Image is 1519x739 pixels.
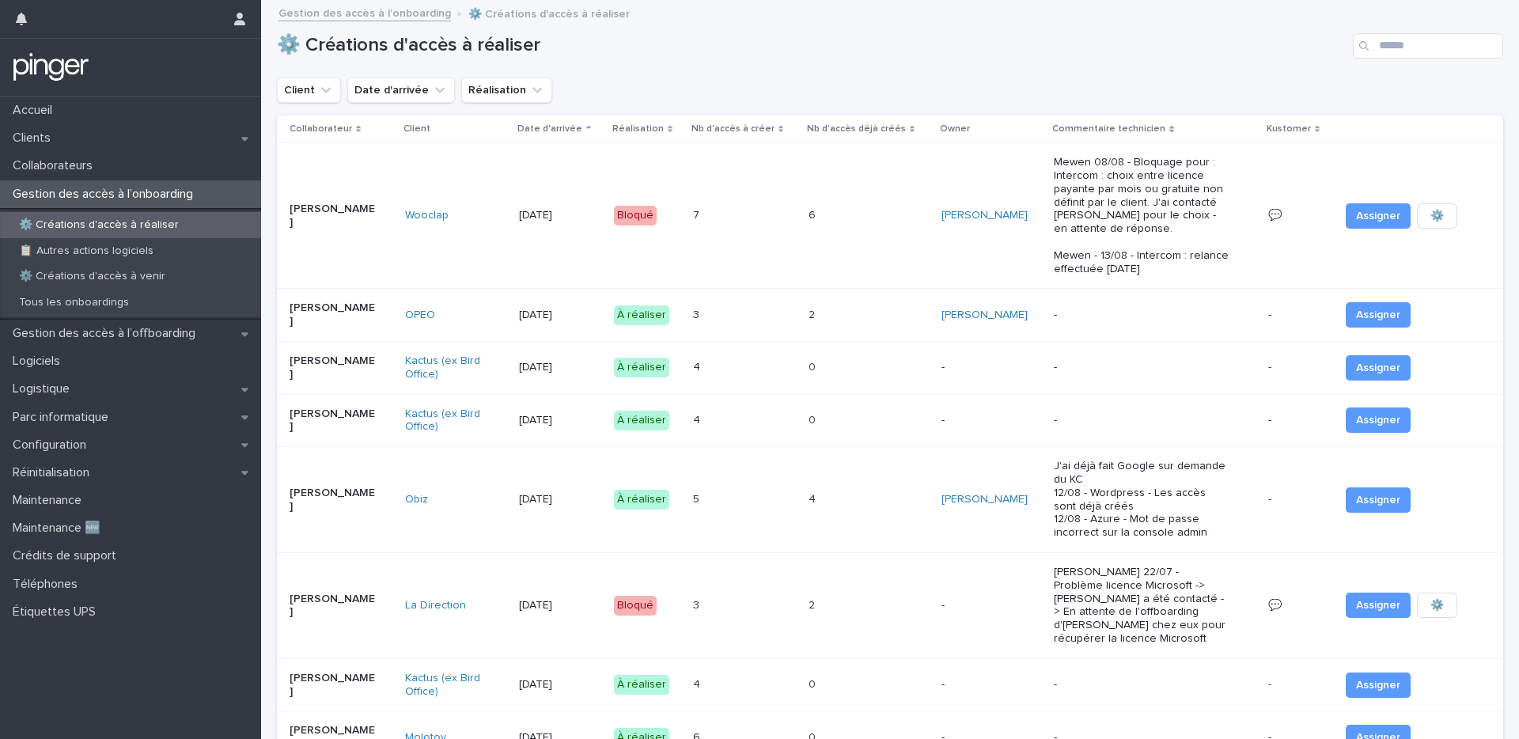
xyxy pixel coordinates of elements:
[277,552,1503,658] tr: [PERSON_NAME]La Direction [DATE]Bloqué33 22 -[PERSON_NAME] 22/07 - Problème licence Microsoft -> ...
[693,206,703,222] p: 7
[6,577,90,592] p: Téléphones
[6,548,129,563] p: Crédits de support
[1356,492,1400,508] span: Assigner
[614,490,669,510] div: À réaliser
[1346,407,1411,433] button: Assigner
[290,354,377,381] p: [PERSON_NAME]
[517,120,582,138] p: Date d'arrivée
[1268,675,1275,692] p: -
[1054,566,1229,646] p: [PERSON_NAME] 22/07 - Problème licence Microsoft -> [PERSON_NAME] a été contacté -> En attente de...
[691,120,775,138] p: Nb d'accès à créer
[941,209,1028,222] a: [PERSON_NAME]
[1268,305,1275,322] p: -
[1346,355,1411,381] button: Assigner
[1054,460,1229,540] p: J'ai déjà fait Google sur demande du KC 12/08 - Wordpress - Les accès sont déjà créés 12/08 - Azu...
[405,309,435,322] a: OPEO
[941,493,1028,506] a: [PERSON_NAME]
[290,672,377,699] p: [PERSON_NAME]
[6,410,121,425] p: Parc informatique
[807,120,906,138] p: Nb d'accès déjà créés
[1346,673,1411,698] button: Assigner
[405,493,428,506] a: Obiz
[1356,307,1400,323] span: Assigner
[1346,302,1411,328] button: Assigner
[809,305,818,322] p: 2
[290,487,377,514] p: [PERSON_NAME]
[290,593,377,620] p: [PERSON_NAME]
[277,658,1503,711] tr: [PERSON_NAME]Kactus (ex Bird Office) [DATE]À réaliser44 00 ---- Assigner
[693,358,703,374] p: 4
[6,493,94,508] p: Maintenance
[614,675,669,695] div: À réaliser
[278,3,451,21] a: Gestion des accès à l’onboarding
[6,465,102,480] p: Réinitialisation
[1268,210,1282,221] a: 💬
[1353,33,1503,59] input: Search
[1054,414,1229,427] p: -
[461,78,552,103] button: Réalisation
[6,438,99,453] p: Configuration
[1054,309,1229,322] p: -
[347,78,455,103] button: Date d'arrivée
[941,599,1029,612] p: -
[277,447,1503,553] tr: [PERSON_NAME]Obiz [DATE]À réaliser55 44 [PERSON_NAME] J'ai déjà fait Google sur demande du KC 12/...
[1430,597,1444,613] span: ⚙️
[1054,156,1229,275] p: Mewen 08/08 - Bloquage pour : Intercom : choix entre licence payante par mois ou gratuite non déf...
[693,675,703,692] p: 4
[693,411,703,427] p: 4
[1268,411,1275,427] p: -
[6,381,82,396] p: Logistique
[941,678,1029,692] p: -
[693,596,703,612] p: 3
[277,289,1503,342] tr: [PERSON_NAME]OPEO [DATE]À réaliser33 22 [PERSON_NAME] --- Assigner
[277,394,1503,447] tr: [PERSON_NAME]Kactus (ex Bird Office) [DATE]À réaliser44 00 ---- Assigner
[519,493,601,506] p: [DATE]
[1356,360,1400,376] span: Assigner
[405,209,449,222] a: Wooclap
[1268,600,1282,611] a: 💬
[614,305,669,325] div: À réaliser
[519,209,601,222] p: [DATE]
[614,596,657,616] div: Bloqué
[405,599,466,612] a: La Direction
[1417,203,1457,229] button: ⚙️
[277,341,1503,394] tr: [PERSON_NAME]Kactus (ex Bird Office) [DATE]À réaliser44 00 ---- Assigner
[1417,593,1457,618] button: ⚙️
[13,51,89,83] img: mTgBEunGTSyRkCgitkcU
[940,120,970,138] p: Owner
[6,131,63,146] p: Clients
[693,490,703,506] p: 5
[1346,203,1411,229] button: Assigner
[519,599,601,612] p: [DATE]
[290,203,377,229] p: [PERSON_NAME]
[1346,487,1411,513] button: Assigner
[809,675,819,692] p: 0
[6,158,105,173] p: Collaborateurs
[405,354,493,381] a: Kactus (ex Bird Office)
[6,296,142,309] p: Tous les onboardings
[6,604,108,620] p: Étiquettes UPS
[405,672,493,699] a: Kactus (ex Bird Office)
[1268,490,1275,506] p: -
[277,78,341,103] button: Client
[1346,593,1411,618] button: Assigner
[809,206,819,222] p: 6
[6,270,178,283] p: ⚙️ Créations d'accès à venir
[614,206,657,225] div: Bloqué
[290,120,352,138] p: Collaborateur
[1356,677,1400,693] span: Assigner
[941,309,1028,322] a: [PERSON_NAME]
[1054,361,1229,374] p: -
[403,120,430,138] p: Client
[612,120,664,138] p: Réalisation
[941,361,1029,374] p: -
[1052,120,1165,138] p: Commentaire technicien
[1430,208,1444,224] span: ⚙️
[614,358,669,377] div: À réaliser
[290,301,377,328] p: [PERSON_NAME]
[6,354,73,369] p: Logiciels
[941,414,1029,427] p: -
[1054,678,1229,692] p: -
[6,187,206,202] p: Gestion des accès à l’onboarding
